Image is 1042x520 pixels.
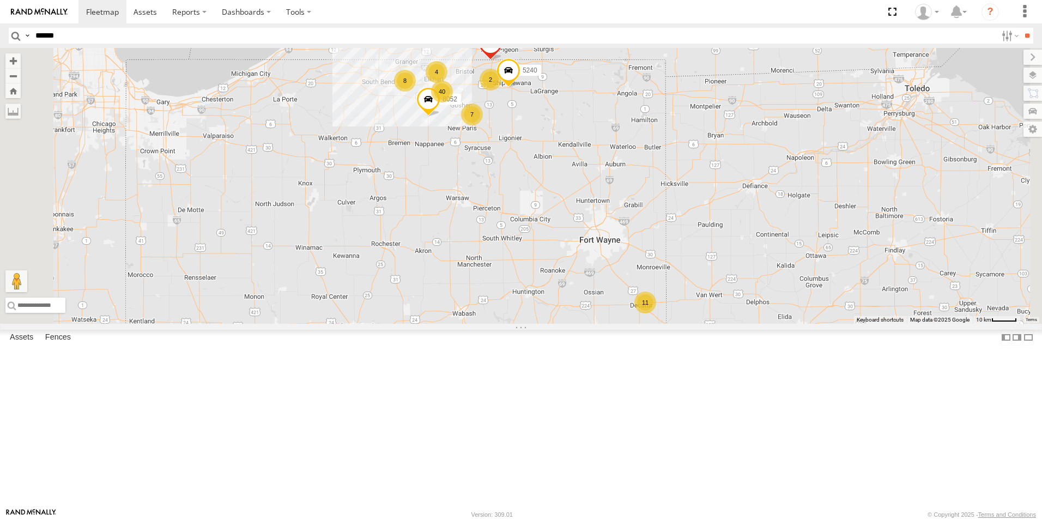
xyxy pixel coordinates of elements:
[5,53,21,68] button: Zoom in
[5,104,21,119] label: Measure
[4,330,39,345] label: Assets
[1023,122,1042,137] label: Map Settings
[6,509,56,520] a: Visit our Website
[911,4,943,20] div: Kari Temple
[40,330,76,345] label: Fences
[23,28,32,44] label: Search Query
[1001,330,1011,346] label: Dock Summary Table to the Left
[1023,330,1034,346] label: Hide Summary Table
[443,95,457,103] span: 8052
[394,70,416,92] div: 8
[978,511,1036,518] a: Terms and Conditions
[5,83,21,98] button: Zoom Home
[973,316,1020,324] button: Map Scale: 10 km per 43 pixels
[976,317,991,323] span: 10 km
[1026,318,1037,322] a: Terms (opens in new tab)
[426,61,447,83] div: 4
[910,317,970,323] span: Map data ©2025 Google
[982,3,999,21] i: ?
[461,104,483,125] div: 7
[471,511,513,518] div: Version: 309.01
[11,8,68,16] img: rand-logo.svg
[480,69,501,90] div: 2
[634,292,656,313] div: 11
[1011,330,1022,346] label: Dock Summary Table to the Right
[523,67,537,75] span: 5240
[928,511,1036,518] div: © Copyright 2025 -
[5,270,27,292] button: Drag Pegman onto the map to open Street View
[997,28,1021,44] label: Search Filter Options
[5,68,21,83] button: Zoom out
[857,316,904,324] button: Keyboard shortcuts
[431,81,453,102] div: 40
